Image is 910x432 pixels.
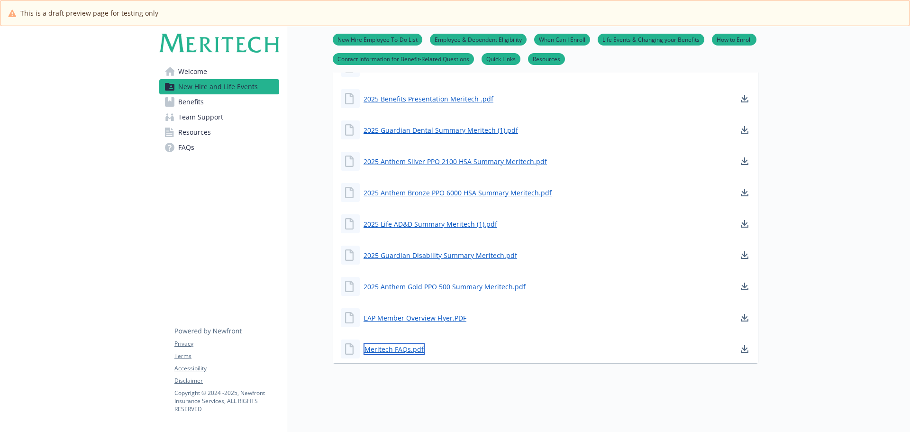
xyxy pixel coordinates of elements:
[174,340,279,348] a: Privacy
[430,35,527,44] a: Employee & Dependent Eligibility
[159,94,279,110] a: Benefits
[159,110,279,125] a: Team Support
[364,282,526,292] a: 2025 Anthem Gold PPO 500 Summary Meritech.pdf
[739,281,750,292] a: download document
[178,79,258,94] span: New Hire and Life Events
[739,156,750,167] a: download document
[174,352,279,360] a: Terms
[739,124,750,136] a: download document
[20,8,158,18] span: This is a draft preview page for testing only
[333,35,422,44] a: New Hire Employee To-Do List
[712,35,756,44] a: How to Enroll
[178,94,204,110] span: Benefits
[364,343,425,355] a: Meritech FAQs.pdf
[364,94,493,104] a: 2025 Benefits Presentation Meritech .pdf
[739,343,750,355] a: download document
[739,249,750,261] a: download document
[364,125,518,135] a: 2025 Guardian Dental Summary Meritech (1).pdf
[482,54,520,63] a: Quick Links
[333,54,474,63] a: Contact Information for Benefit-Related Questions
[174,389,279,413] p: Copyright © 2024 - 2025 , Newfront Insurance Services, ALL RIGHTS RESERVED
[159,64,279,79] a: Welcome
[739,93,750,104] a: download document
[178,110,223,125] span: Team Support
[178,64,207,79] span: Welcome
[159,125,279,140] a: Resources
[178,125,211,140] span: Resources
[739,187,750,198] a: download document
[159,79,279,94] a: New Hire and Life Events
[598,35,704,44] a: Life Events & Changing your Benefits
[364,188,552,198] a: 2025 Anthem Bronze PPO 6000 HSA Summary Meritech.pdf
[174,364,279,373] a: Accessibility
[364,250,517,260] a: 2025 Guardian Disability Summary Meritech.pdf
[528,54,565,63] a: Resources
[174,377,279,385] a: Disclaimer
[364,313,466,323] a: EAP Member Overview Flyer.PDF
[739,312,750,323] a: download document
[364,219,497,229] a: 2025 Life AD&D Summary Meritech (1).pdf
[739,218,750,230] a: download document
[364,156,547,166] a: 2025 Anthem Silver PPO 2100 HSA Summary Meritech.pdf
[159,140,279,155] a: FAQs
[178,140,194,155] span: FAQs
[534,35,590,44] a: When Can I Enroll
